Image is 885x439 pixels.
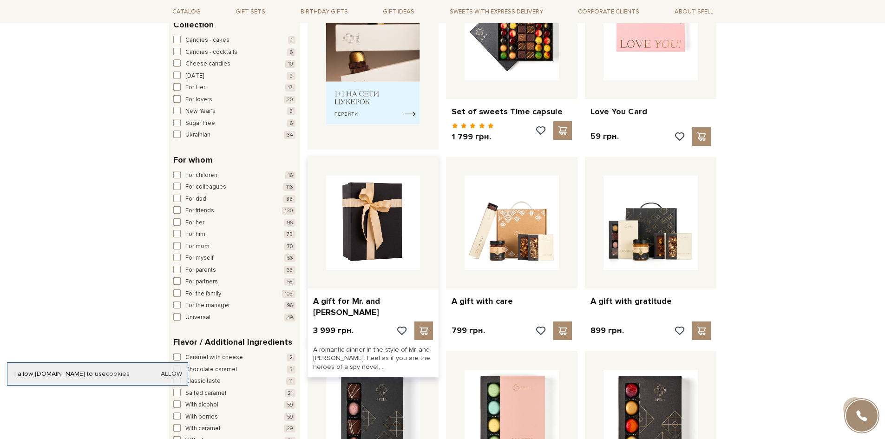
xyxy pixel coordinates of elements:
[185,36,229,45] span: Candies - cakes
[185,183,226,192] span: For colleagues
[185,119,215,128] span: Sugar Free
[173,107,295,116] button: New Year's 3
[185,277,218,287] span: For partners
[284,242,295,250] span: 70
[173,413,295,422] button: With berries 59
[574,4,643,20] a: Corporate clients
[169,5,204,19] span: Catalog
[287,107,295,115] span: 3
[173,195,295,204] button: For dad 33
[185,254,213,263] span: For myself
[284,230,295,238] span: 73
[185,413,218,422] span: With berries
[590,296,711,307] a: A gift with gratitude
[671,5,717,19] span: About Spell
[326,176,420,270] img: A gift for Mr. and Mrs. Smith
[379,5,418,19] span: Gift ideas
[173,353,295,362] button: Caramel with cheese 2
[173,242,295,251] button: For mom 70
[285,84,295,92] span: 17
[173,365,295,374] button: Chocolate caramel 3
[173,171,295,180] button: For children 16
[284,401,295,409] span: 59
[185,59,230,69] span: Cheese candies
[590,106,711,117] a: Love You Card
[287,366,295,373] span: 3
[173,72,295,81] button: [DATE] 2
[287,72,295,80] span: 2
[185,377,221,386] span: Classic taste
[173,83,295,92] button: For Her 17
[185,400,218,410] span: With alcohol
[288,36,295,44] span: 1
[185,301,230,310] span: For the manager
[284,96,295,104] span: 20
[284,413,295,421] span: 59
[173,266,295,275] button: For parents 63
[185,72,204,81] span: [DATE]
[284,278,295,286] span: 58
[283,183,295,191] span: 116
[284,254,295,262] span: 56
[173,154,213,166] span: For whom
[452,325,485,336] p: 799 грн.
[173,59,295,69] button: Cheese candies 10
[287,48,295,56] span: 6
[173,183,295,192] button: For colleagues 116
[284,266,295,274] span: 63
[185,353,243,362] span: Caramel with cheese
[313,325,354,336] p: 3 999 грн.
[284,301,295,309] span: 96
[282,290,295,298] span: 103
[185,313,210,322] span: Universal
[452,106,572,117] a: Set of sweets Time capsule
[185,218,204,228] span: For her
[173,131,295,140] button: Ukrainian 34
[590,325,624,336] p: 899 грн.
[313,296,433,318] a: A gift for Mr. and [PERSON_NAME]
[173,254,295,263] button: For myself 56
[285,171,295,179] span: 16
[185,266,216,275] span: For parents
[286,377,295,385] span: 11
[173,313,295,322] button: Universal 49
[285,60,295,68] span: 10
[185,424,220,433] span: With caramel
[173,377,295,386] button: Classic taste 11
[185,95,212,105] span: For lovers
[173,119,295,128] button: Sugar Free 6
[185,242,210,251] span: For mom
[185,389,226,398] span: Salted caramel
[106,370,130,378] a: cookies
[173,336,292,348] span: Flavor / Additional Ingredients
[173,218,295,228] button: For her 96
[287,354,295,361] span: 2
[7,370,188,378] div: I allow [DOMAIN_NAME] to use
[173,289,295,299] button: For the family 103
[285,389,295,397] span: 21
[232,5,269,19] span: Gift sets
[185,171,217,180] span: For children
[287,119,295,127] span: 6
[173,277,295,287] button: For partners 58
[185,131,210,140] span: Ukrainian
[173,400,295,410] button: With alcohol 59
[185,365,237,374] span: Chocolate caramel
[173,230,295,239] button: For him 73
[282,207,295,215] span: 130
[185,83,205,92] span: For Her
[173,424,295,433] button: With caramel 29
[284,131,295,139] span: 34
[452,131,494,142] p: 1 799 грн.
[283,195,295,203] span: 33
[173,95,295,105] button: For lovers 20
[185,206,214,216] span: For friends
[173,206,295,216] button: For friends 130
[173,36,295,45] button: Candies - cakes 1
[173,389,295,398] button: Salted caramel 21
[590,131,619,142] p: 59 грн.
[173,48,295,57] button: Candies - cocktails 6
[185,48,237,57] span: Candies - cocktails
[284,314,295,321] span: 49
[308,340,439,377] div: A romantic dinner in the style of Mr. and [PERSON_NAME]. Feel as if you are the heroes of a spy n...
